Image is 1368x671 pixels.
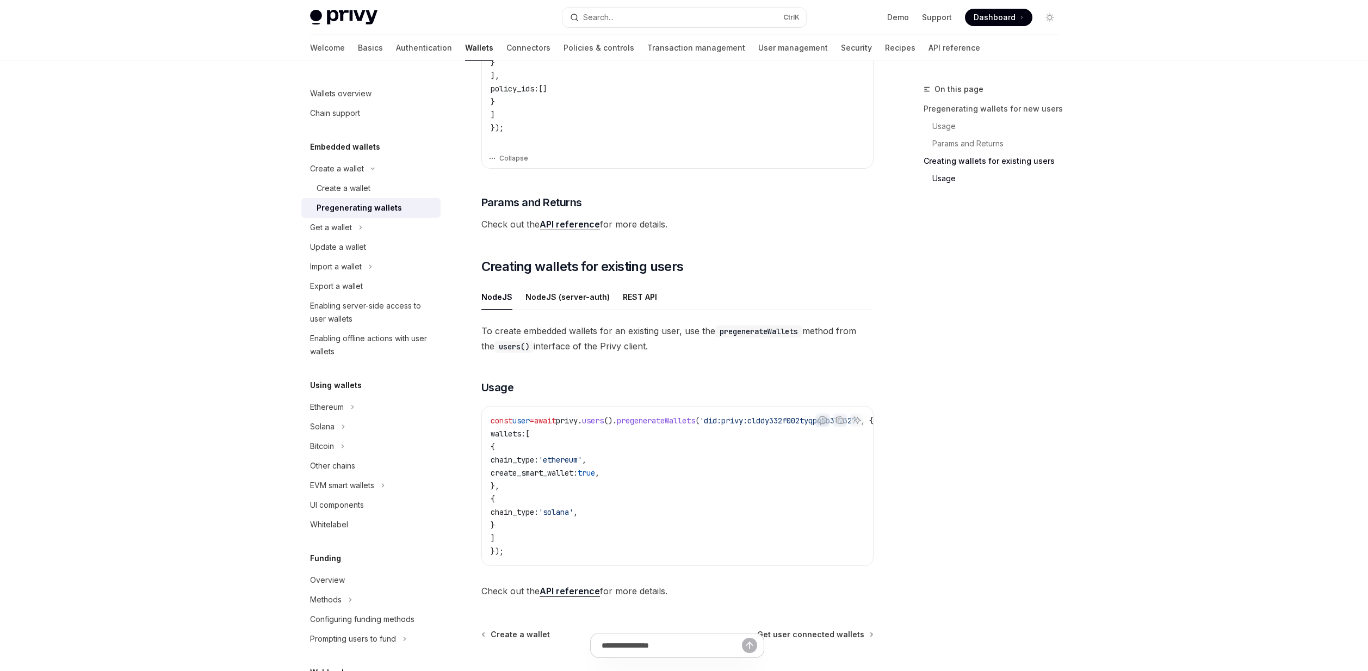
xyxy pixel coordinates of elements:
span: users [582,416,604,426]
span: } [491,58,495,67]
a: User management [758,35,828,61]
a: Wallets [465,35,493,61]
a: Connectors [506,35,550,61]
span: = [530,416,534,426]
span: , [595,468,599,478]
span: create_smart_wallet: [491,468,578,478]
span: To create embedded wallets for an existing user, use the method from the interface of the Privy c... [481,323,874,354]
a: Update a wallet [301,237,441,257]
div: Methods [310,593,342,606]
button: Toggle EVM smart wallets section [301,476,441,495]
button: Toggle Methods section [301,590,441,610]
span: Ctrl K [783,13,800,22]
span: , [582,455,586,465]
button: Toggle Create a wallet section [301,159,441,178]
span: { [491,442,495,452]
span: privy [556,416,578,426]
span: . [578,416,582,426]
a: Dashboard [965,9,1032,26]
span: true [578,468,595,478]
div: Whitelabel [310,518,348,531]
a: Usage [924,118,1067,135]
div: Import a wallet [310,260,362,273]
div: Get a wallet [310,221,352,234]
span: wallets: [491,429,525,439]
div: NodeJS [481,284,512,310]
span: Creating wallets for existing users [481,258,684,275]
a: Enabling server-side access to user wallets [301,296,441,329]
span: await [534,416,556,426]
span: policy_ids: [491,84,538,94]
a: API reference [540,219,600,230]
div: Wallets overview [310,87,372,100]
a: Usage [924,170,1067,187]
a: Support [922,12,952,23]
span: 'ethereum' [538,455,582,465]
button: Report incorrect code [815,413,830,427]
span: , { [861,416,874,426]
a: Overview [301,570,441,590]
button: Collapse [488,151,866,166]
a: Security [841,35,872,61]
input: Ask a question... [602,633,742,657]
a: Pregenerating wallets [301,198,441,218]
button: Toggle dark mode [1041,9,1059,26]
div: Configuring funding methods [310,613,414,626]
span: Params and Returns [481,195,582,210]
a: Basics [358,35,383,61]
div: UI components [310,498,364,512]
span: ( [695,416,700,426]
button: Toggle Ethereum section [301,397,441,417]
span: }); [491,546,504,556]
a: Policies & controls [564,35,634,61]
span: [ [525,429,530,439]
a: Transaction management [647,35,745,61]
span: user [512,416,530,426]
span: 'did:privy:clddy332f002tyqpq3b3lv327' [700,416,861,426]
div: Search... [583,11,614,24]
div: Bitcoin [310,440,334,453]
button: Toggle Solana section [301,417,441,436]
span: Check out the for more details. [481,583,874,599]
div: Other chains [310,459,355,472]
div: Enabling server-side access to user wallets [310,299,434,325]
button: Send message [742,638,757,653]
a: Export a wallet [301,276,441,296]
a: Configuring funding methods [301,610,441,629]
div: Solana [310,420,335,433]
button: Copy the contents from the code block [833,413,847,427]
span: On this page [934,83,983,96]
span: }, [491,481,499,491]
span: } [491,520,495,530]
h5: Funding [310,552,341,565]
span: }); [491,123,504,133]
span: ] [491,110,495,120]
button: Open search [562,8,806,27]
div: EVM smart wallets [310,479,374,492]
div: NodeJS (server-auth) [525,284,610,310]
a: Pregenerating wallets for new users [924,100,1067,118]
div: REST API [623,284,657,310]
button: Toggle Import a wallet section [301,257,441,276]
a: Get user connected wallets [757,629,872,640]
span: Dashboard [974,12,1016,23]
span: const [491,416,512,426]
button: Toggle Bitcoin section [301,436,441,456]
span: Check out the for more details. [481,217,874,232]
div: Create a wallet [317,182,370,195]
a: Wallets overview [301,84,441,103]
div: Chain support [310,107,360,120]
div: Ethereum [310,401,344,414]
button: Toggle Prompting users to fund section [301,629,441,649]
a: Enabling offline actions with user wallets [301,329,441,361]
a: Params and Returns [924,135,1067,152]
span: (). [604,416,617,426]
img: light logo [310,10,377,25]
span: Usage [481,380,514,395]
span: pregenerateWallets [617,416,695,426]
span: } [491,97,495,107]
div: Create a wallet [310,162,364,175]
a: UI components [301,495,441,515]
span: , [573,507,578,517]
a: Other chains [301,456,441,476]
